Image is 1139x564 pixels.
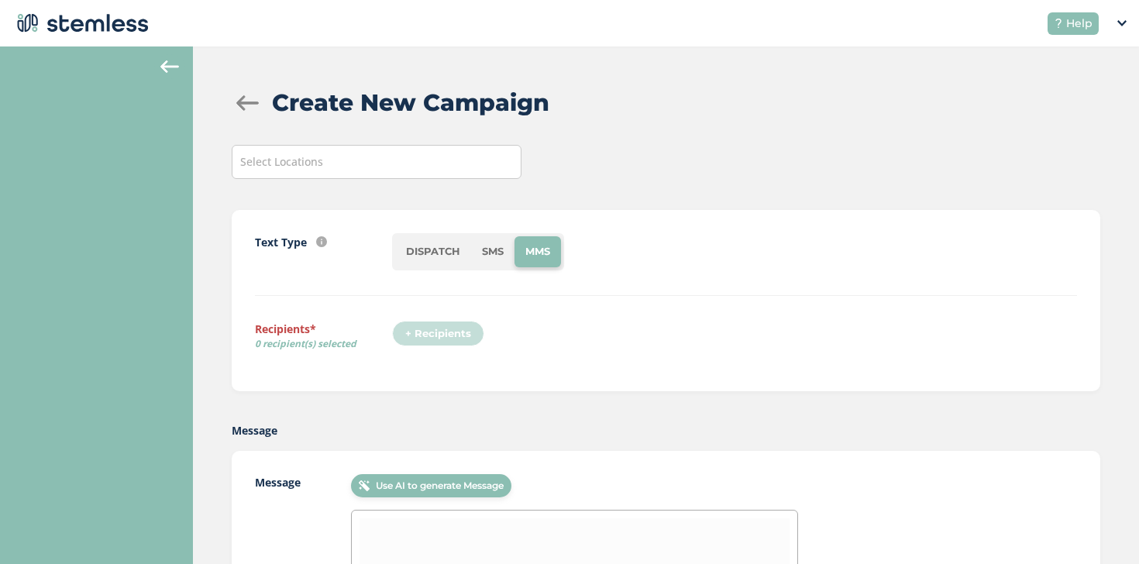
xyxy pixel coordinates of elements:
[272,85,549,120] h2: Create New Campaign
[255,337,392,351] span: 0 recipient(s) selected
[471,236,514,267] li: SMS
[1062,490,1139,564] iframe: Chat Widget
[376,479,504,493] span: Use AI to generate Message
[232,422,277,438] label: Message
[255,234,307,250] label: Text Type
[1066,15,1093,32] span: Help
[255,321,392,356] label: Recipients*
[240,154,323,169] span: Select Locations
[12,8,149,39] img: logo-dark-0685b13c.svg
[351,474,511,497] button: Use AI to generate Message
[1054,19,1063,28] img: icon-help-white-03924b79.svg
[395,236,471,267] li: DISPATCH
[160,60,179,73] img: icon-arrow-back-accent-c549486e.svg
[514,236,561,267] li: MMS
[316,236,327,247] img: icon-info-236977d2.svg
[1117,20,1127,26] img: icon_down-arrow-small-66adaf34.svg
